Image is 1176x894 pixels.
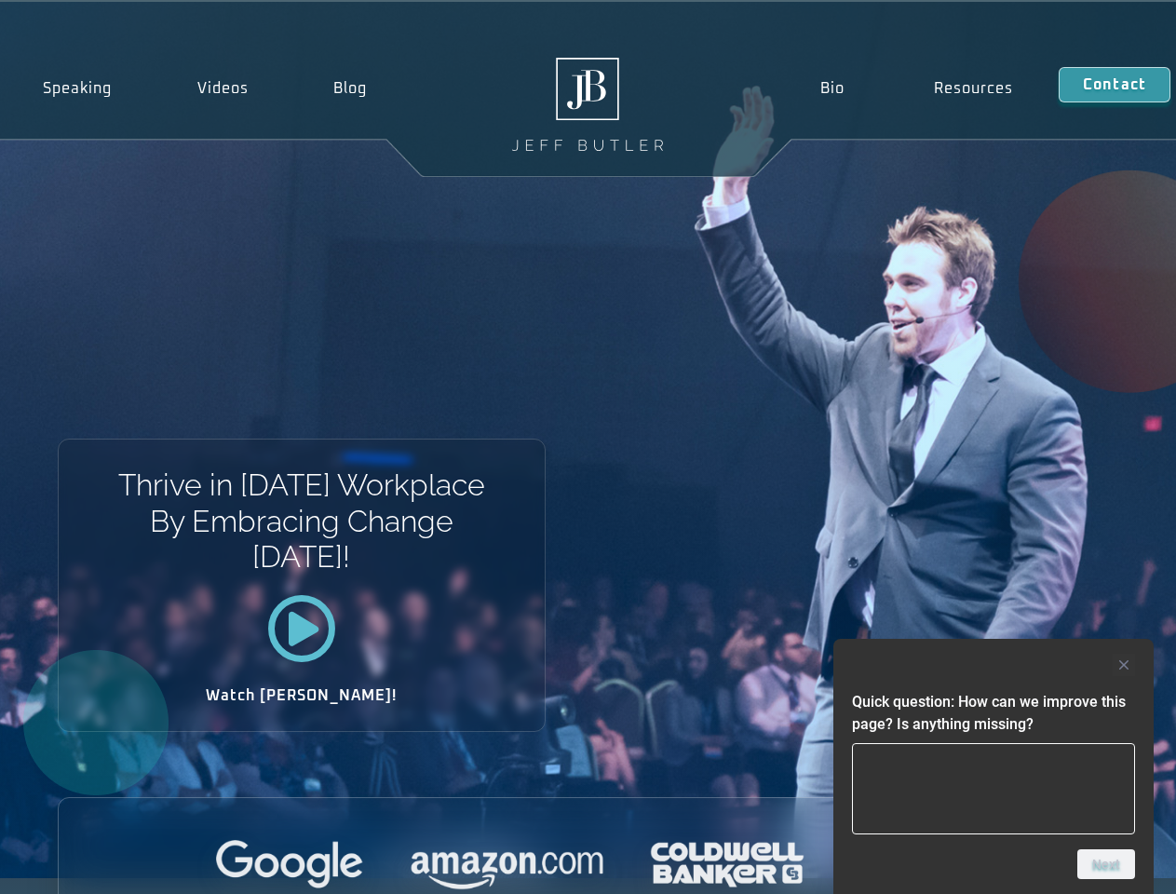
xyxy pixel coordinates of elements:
[852,743,1135,834] textarea: Quick question: How can we improve this page? Is anything missing?
[124,688,480,703] h2: Watch [PERSON_NAME]!
[852,654,1135,879] div: Quick question: How can we improve this page? Is anything missing?
[775,67,889,110] a: Bio
[852,691,1135,736] h2: Quick question: How can we improve this page? Is anything missing?
[775,67,1058,110] nav: Menu
[1059,67,1170,102] a: Contact
[1113,654,1135,676] button: Hide survey
[155,67,291,110] a: Videos
[116,467,486,575] h1: Thrive in [DATE] Workplace By Embracing Change [DATE]!
[291,67,410,110] a: Blog
[1077,849,1135,879] button: Next question
[889,67,1059,110] a: Resources
[1083,77,1146,92] span: Contact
